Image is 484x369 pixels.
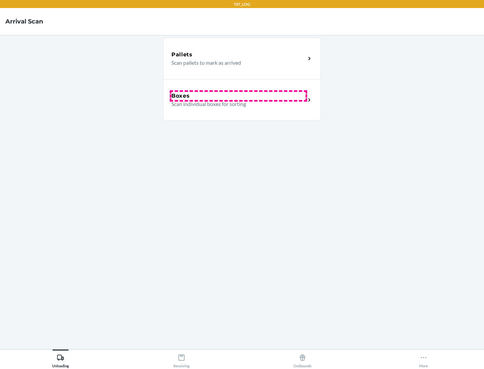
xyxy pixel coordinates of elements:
[171,92,190,100] h5: Boxes
[171,51,193,59] h5: Pallets
[52,351,69,368] div: Unloading
[163,38,321,79] a: PalletsScan pallets to mark as arrived
[171,59,300,67] p: Scan pallets to mark as arrived
[173,351,190,368] div: Receiving
[242,350,363,368] button: Outbounds
[293,351,312,368] div: Outbounds
[121,350,242,368] button: Receiving
[419,351,428,368] div: More
[5,17,43,26] h4: Arrival Scan
[363,350,484,368] button: More
[171,100,300,108] p: Scan individual boxes for sorting
[234,1,250,7] p: TST_LOG
[163,79,321,121] a: BoxesScan individual boxes for sorting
